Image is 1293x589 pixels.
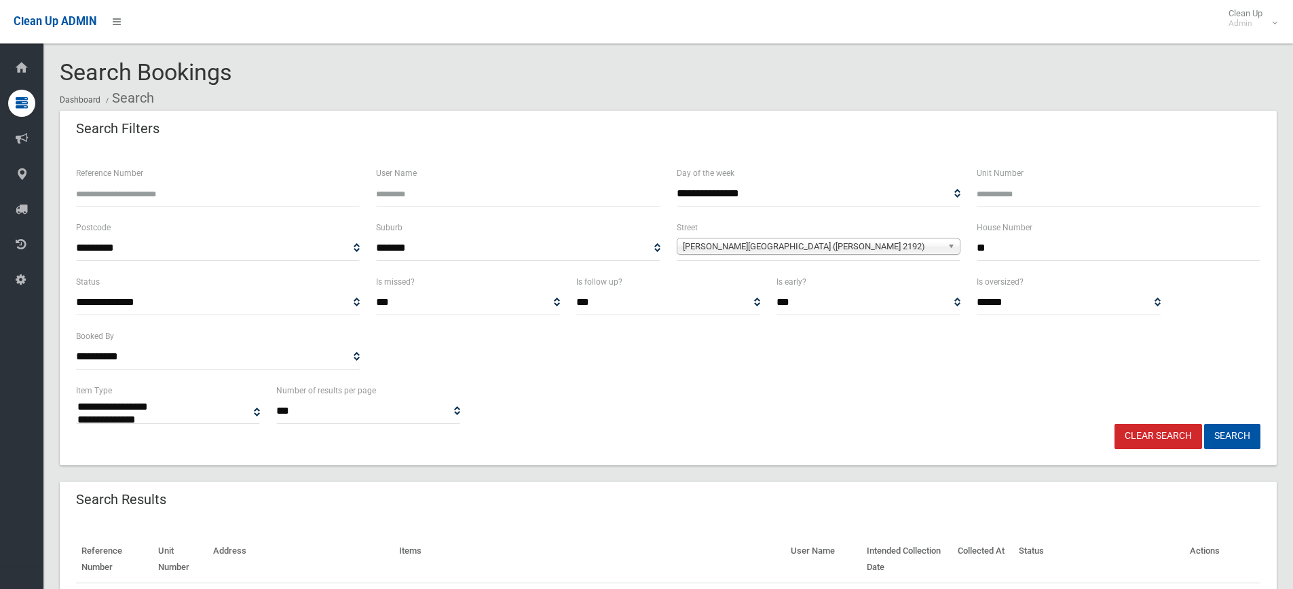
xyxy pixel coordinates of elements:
label: Is oversized? [977,274,1024,289]
label: Is follow up? [576,274,622,289]
span: Clean Up ADMIN [14,15,96,28]
th: Actions [1184,536,1260,583]
button: Search [1204,424,1260,449]
label: House Number [977,220,1032,235]
th: Items [394,536,785,583]
a: Dashboard [60,95,100,105]
label: Number of results per page [276,383,376,398]
th: Unit Number [153,536,208,583]
label: Street [677,220,698,235]
header: Search Results [60,486,183,513]
span: [PERSON_NAME][GEOGRAPHIC_DATA] ([PERSON_NAME] 2192) [683,238,942,255]
th: Reference Number [76,536,153,583]
label: Is missed? [376,274,415,289]
span: Search Bookings [60,58,232,86]
label: Item Type [76,383,112,398]
a: Clear Search [1114,424,1202,449]
label: Status [76,274,100,289]
label: Postcode [76,220,111,235]
label: Reference Number [76,166,143,181]
label: Unit Number [977,166,1024,181]
label: Day of the week [677,166,734,181]
th: Intended Collection Date [861,536,952,583]
label: Suburb [376,220,402,235]
li: Search [102,86,154,111]
span: Clean Up [1222,8,1276,29]
th: Status [1013,536,1184,583]
header: Search Filters [60,115,176,142]
th: Address [208,536,394,583]
label: Booked By [76,329,114,344]
label: Is early? [776,274,806,289]
label: User Name [376,166,417,181]
th: Collected At [952,536,1014,583]
th: User Name [785,536,861,583]
small: Admin [1229,18,1262,29]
